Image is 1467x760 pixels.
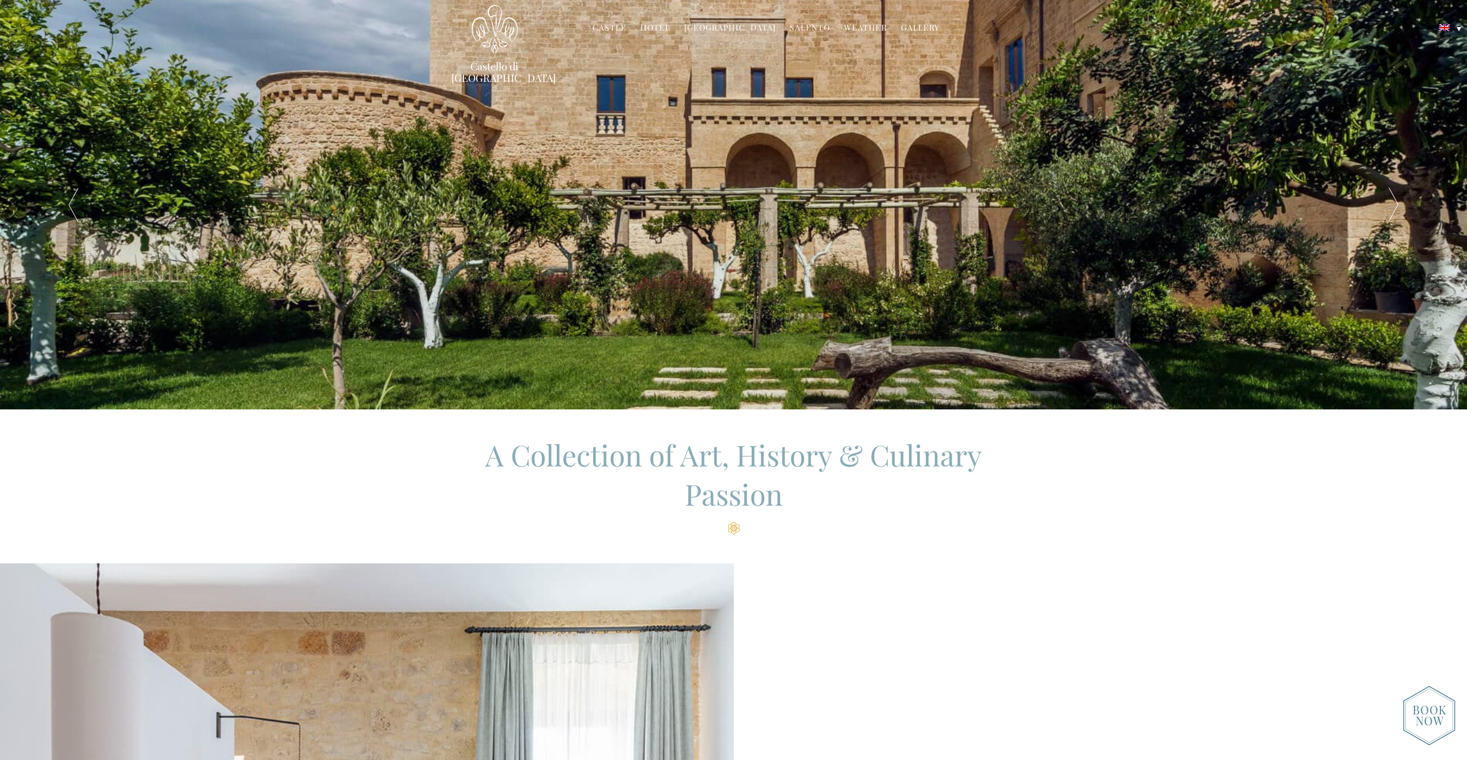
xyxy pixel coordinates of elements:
[1439,24,1450,31] img: English
[472,5,518,54] img: Castello di Ugento
[485,435,982,513] span: A Collection of Art, History & Culinary Passion
[684,22,776,35] a: [GEOGRAPHIC_DATA]
[901,22,940,35] a: Gallery
[844,22,887,35] a: Weather
[593,22,627,35] a: Castle
[790,22,830,35] a: Salento
[640,22,670,35] a: Hotel
[1403,686,1455,746] img: new-booknow.png
[451,61,538,84] a: Castello di [GEOGRAPHIC_DATA]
